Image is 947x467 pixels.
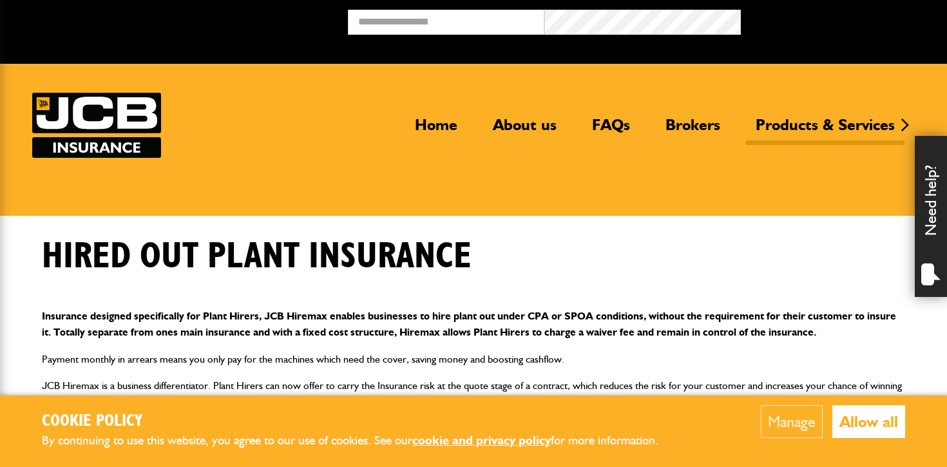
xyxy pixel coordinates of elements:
[405,115,467,145] a: Home
[42,377,905,410] p: JCB Hiremax is a business differentiator. Plant Hirers can now offer to carry the Insurance risk ...
[42,412,680,432] h2: Cookie Policy
[32,93,161,158] img: JCB Insurance Services logo
[32,93,161,158] a: JCB Insurance Services
[741,10,937,30] button: Broker Login
[42,308,905,341] p: Insurance designed specifically for Plant Hirers, JCB Hiremax enables businesses to hire plant ou...
[656,115,730,145] a: Brokers
[582,115,640,145] a: FAQs
[746,115,904,145] a: Products & Services
[42,351,905,368] p: Payment monthly in arrears means you only pay for the machines which need the cover, saving money...
[832,405,905,438] button: Allow all
[42,235,472,278] h1: Hired out plant insurance
[915,136,947,297] div: Need help?
[412,433,551,448] a: cookie and privacy policy
[483,115,566,145] a: About us
[761,405,823,438] button: Manage
[42,431,680,451] p: By continuing to use this website, you agree to our use of cookies. See our for more information.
